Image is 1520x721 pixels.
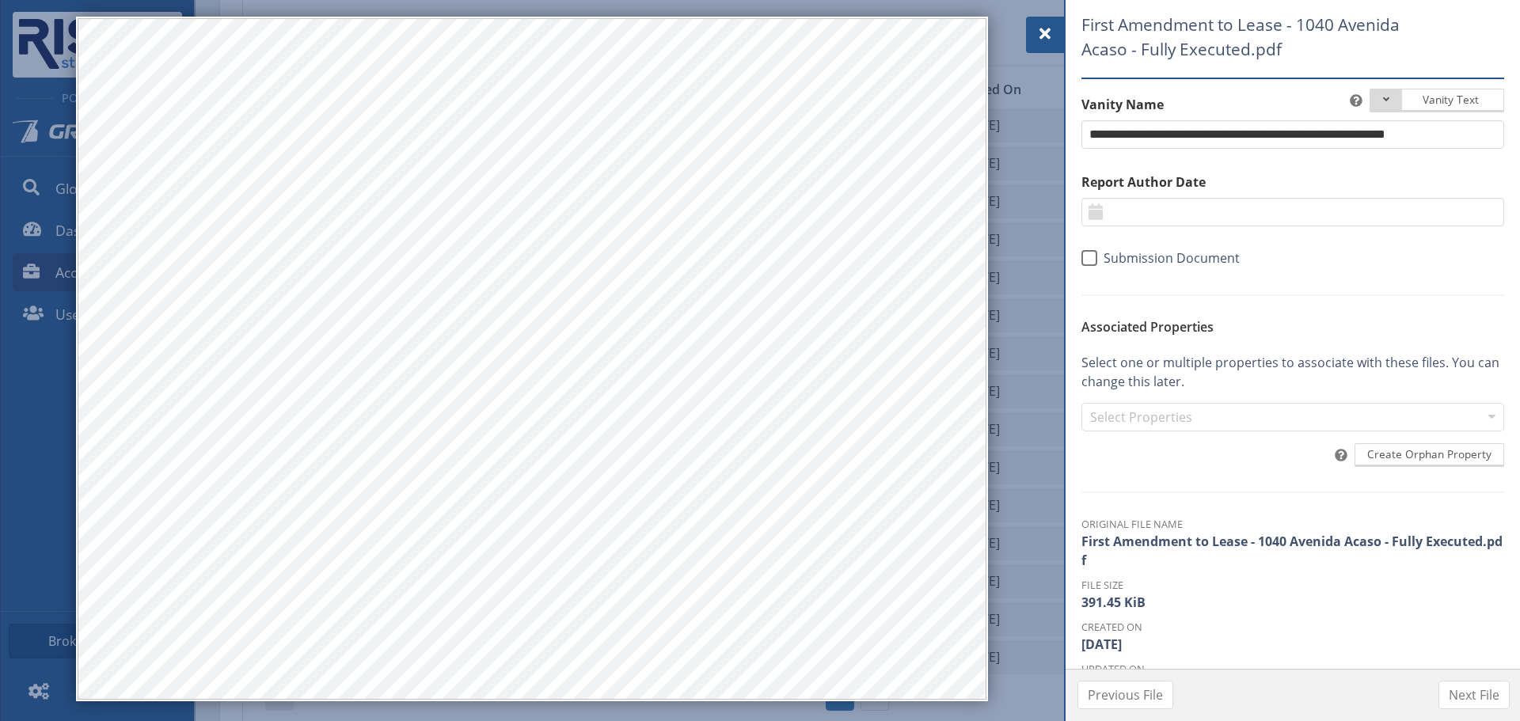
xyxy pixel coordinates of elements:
p: Select one or multiple properties to associate with these files. You can change this later. [1081,353,1504,391]
dt: Updated On [1081,662,1504,677]
button: Create Orphan Property [1355,443,1504,468]
h6: Associated Properties [1081,320,1504,334]
span: Create Orphan Property [1367,446,1491,462]
dd: First Amendment to Lease - 1040 Avenida Acaso - Fully Executed.pdf [1081,532,1504,570]
span: Vanity Text [1404,92,1491,108]
button: Previous File [1077,681,1173,709]
span: Submission Document [1097,250,1240,266]
dt: File Size [1081,578,1504,593]
button: Next File [1438,681,1510,709]
span: Next File [1449,685,1499,704]
span: First Amendment to Lease - 1040 Avenida Acaso - Fully Executed.pdf [1081,13,1431,62]
label: Report Author Date [1081,173,1504,192]
dt: Original File Name [1081,517,1504,532]
button: Vanity Text [1370,89,1504,113]
label: Vanity Name [1081,95,1504,114]
dt: Created On [1081,620,1504,635]
span: Previous File [1088,685,1163,704]
dd: 391.45 KiB [1081,593,1504,612]
dd: [DATE] [1081,635,1504,654]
